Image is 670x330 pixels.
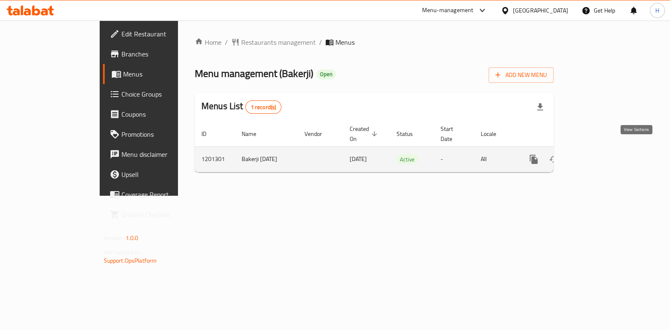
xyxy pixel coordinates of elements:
span: Grocery Checklist [121,210,205,220]
div: Total records count [245,100,282,114]
td: - [434,146,474,172]
nav: breadcrumb [195,37,554,47]
span: Promotions [121,129,205,139]
a: Upsell [103,164,211,184]
span: ID [201,129,217,139]
div: Open [317,69,336,79]
span: Menus [123,69,205,79]
button: Change Status [544,149,564,169]
span: Coupons [121,109,205,119]
div: Export file [530,97,550,117]
span: Menu management ( Bakerji ) [195,64,313,83]
span: Add New Menu [495,70,547,80]
table: enhanced table [195,121,611,172]
span: Edit Restaurant [121,29,205,39]
span: 1 record(s) [246,103,281,111]
span: [DATE] [350,153,367,164]
span: 1.0.0 [126,233,139,243]
li: / [225,37,228,47]
span: Active [397,155,418,164]
td: Bakerji [DATE] [235,146,298,172]
span: Upsell [121,169,205,179]
li: / [319,37,322,47]
span: Version: [104,233,124,243]
a: Grocery Checklist [103,205,211,225]
span: Choice Groups [121,89,205,99]
span: Menus [335,37,355,47]
span: Created On [350,124,380,144]
a: Choice Groups [103,84,211,104]
span: Menu disclaimer [121,149,205,159]
div: [GEOGRAPHIC_DATA] [513,6,568,15]
th: Actions [517,121,611,147]
span: Branches [121,49,205,59]
span: Get support on: [104,247,142,258]
td: All [474,146,517,172]
button: more [524,149,544,169]
span: Open [317,71,336,78]
td: 1201301 [195,146,235,172]
a: Promotions [103,124,211,144]
div: Menu-management [422,5,474,15]
a: Coupons [103,104,211,124]
a: Menu disclaimer [103,144,211,164]
span: Vendor [304,129,333,139]
span: Locale [481,129,507,139]
a: Coverage Report [103,184,211,205]
button: Add New Menu [489,67,554,83]
span: Name [242,129,267,139]
span: Coverage Report [121,189,205,200]
a: Branches [103,44,211,64]
span: H [655,6,659,15]
h2: Menus List [201,100,281,114]
span: Status [397,129,424,139]
span: Start Date [441,124,464,144]
a: Restaurants management [231,37,316,47]
a: Edit Restaurant [103,24,211,44]
a: Menus [103,64,211,84]
span: Restaurants management [241,37,316,47]
a: Support.OpsPlatform [104,255,157,266]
